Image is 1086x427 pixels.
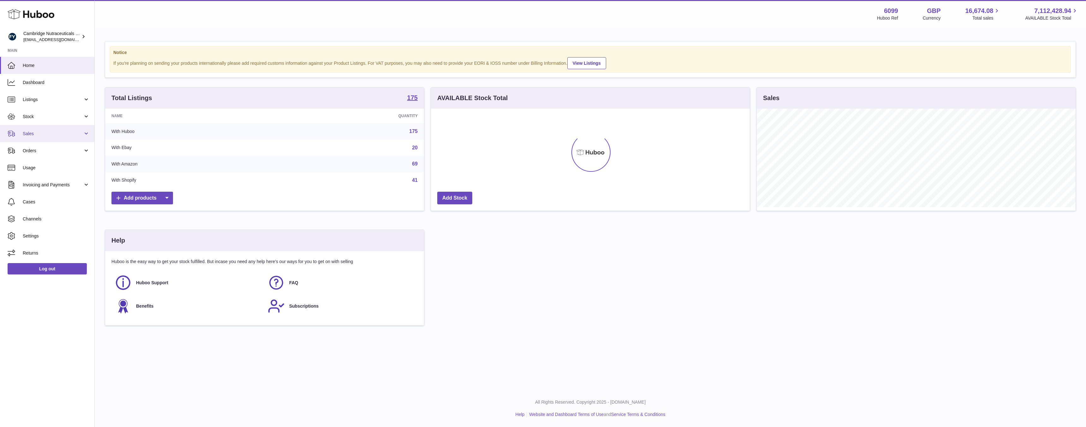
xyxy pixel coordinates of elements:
h3: Total Listings [111,94,152,102]
span: Returns [23,250,90,256]
a: 69 [412,161,418,166]
div: Currency [923,15,941,21]
span: Home [23,63,90,69]
span: Stock [23,114,83,120]
a: Add products [111,192,173,205]
strong: 175 [407,94,418,101]
a: Benefits [115,298,261,315]
a: 16,674.08 Total sales [965,7,1000,21]
h3: Sales [763,94,779,102]
span: FAQ [289,280,298,286]
th: Name [105,109,280,123]
td: With Ebay [105,140,280,156]
a: Help [516,412,525,417]
a: Website and Dashboard Terms of Use [529,412,604,417]
th: Quantity [280,109,424,123]
span: [EMAIL_ADDRESS][DOMAIN_NAME] [23,37,93,42]
span: Dashboard [23,80,90,86]
p: All Rights Reserved. Copyright 2025 - [DOMAIN_NAME] [100,399,1081,405]
a: Subscriptions [268,298,415,315]
span: Settings [23,233,90,239]
a: 175 [407,94,418,102]
span: Subscriptions [289,303,319,309]
div: Huboo Ref [877,15,898,21]
span: Orders [23,148,83,154]
a: Log out [8,263,87,274]
p: Huboo is the easy way to get your stock fulfilled. But incase you need any help here's our ways f... [111,259,418,265]
a: 20 [412,145,418,150]
span: Sales [23,131,83,137]
span: 16,674.08 [965,7,993,15]
span: Usage [23,165,90,171]
li: and [527,412,665,418]
span: Channels [23,216,90,222]
td: With Amazon [105,156,280,172]
a: 175 [409,129,418,134]
a: FAQ [268,274,415,291]
strong: Notice [113,50,1067,56]
span: Total sales [972,15,1000,21]
h3: Help [111,236,125,245]
span: Huboo Support [136,280,168,286]
a: View Listings [567,57,606,69]
span: Benefits [136,303,153,309]
div: Cambridge Nutraceuticals Ltd [23,31,80,43]
strong: 6099 [884,7,898,15]
span: AVAILABLE Stock Total [1025,15,1078,21]
span: Cases [23,199,90,205]
a: Huboo Support [115,274,261,291]
a: 7,112,428.94 AVAILABLE Stock Total [1025,7,1078,21]
td: With Shopify [105,172,280,189]
span: 7,112,428.94 [1034,7,1071,15]
strong: GBP [927,7,940,15]
span: Invoicing and Payments [23,182,83,188]
div: If you're planning on sending your products internationally please add required customs informati... [113,56,1067,69]
a: Add Stock [437,192,472,205]
td: With Huboo [105,123,280,140]
img: huboo@camnutra.com [8,32,17,41]
a: 41 [412,177,418,183]
a: Service Terms & Conditions [611,412,665,417]
span: Listings [23,97,83,103]
h3: AVAILABLE Stock Total [437,94,508,102]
